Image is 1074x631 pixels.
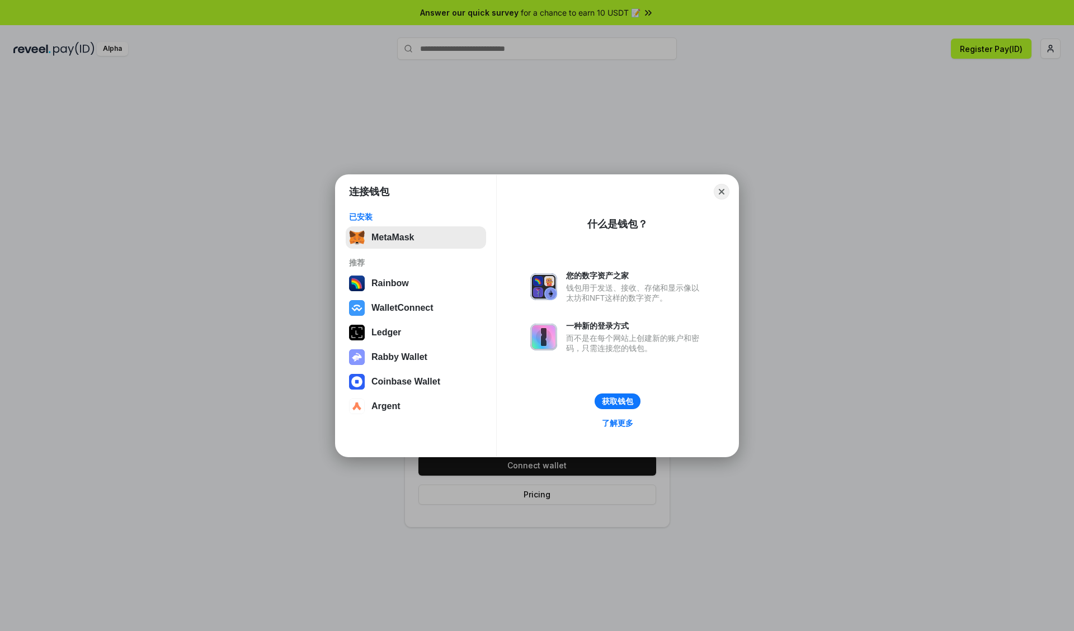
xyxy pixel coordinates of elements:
[602,396,633,406] div: 获取钱包
[714,184,729,200] button: Close
[371,303,434,313] div: WalletConnect
[371,328,401,338] div: Ledger
[346,395,486,417] button: Argent
[602,418,633,428] div: 了解更多
[349,349,365,365] img: svg+xml,%3Csvg%20xmlns%3D%22http%3A%2F%2Fwww.w3.org%2F2000%2Fsvg%22%20fill%3D%22none%22%20viewBox...
[349,276,365,291] img: svg+xml,%3Csvg%20width%3D%22120%22%20height%3D%22120%22%20viewBox%3D%220%200%20120%20120%22%20fil...
[566,321,705,331] div: 一种新的登录方式
[566,271,705,281] div: 您的数字资产之家
[346,226,486,249] button: MetaMask
[587,217,648,231] div: 什么是钱包？
[530,324,557,350] img: svg+xml,%3Csvg%20xmlns%3D%22http%3A%2F%2Fwww.w3.org%2F2000%2Fsvg%22%20fill%3D%22none%22%20viewBox...
[346,272,486,295] button: Rainbow
[595,393,640,409] button: 获取钱包
[349,212,483,222] div: 已安装
[346,297,486,319] button: WalletConnect
[349,185,389,198] h1: 连接钱包
[371,377,440,387] div: Coinbase Wallet
[371,278,409,288] div: Rainbow
[566,333,705,353] div: 而不是在每个网站上创建新的账户和密码，只需连接您的钱包。
[595,416,640,430] a: 了解更多
[346,321,486,344] button: Ledger
[566,283,705,303] div: 钱包用于发送、接收、存储和显示像以太坊和NFT这样的数字资产。
[349,300,365,316] img: svg+xml,%3Csvg%20width%3D%2228%22%20height%3D%2228%22%20viewBox%3D%220%200%2028%2028%22%20fill%3D...
[371,352,427,362] div: Rabby Wallet
[530,273,557,300] img: svg+xml,%3Csvg%20xmlns%3D%22http%3A%2F%2Fwww.w3.org%2F2000%2Fsvg%22%20fill%3D%22none%22%20viewBox...
[349,258,483,268] div: 推荐
[346,371,486,393] button: Coinbase Wallet
[349,325,365,340] img: svg+xml,%3Csvg%20xmlns%3D%22http%3A%2F%2Fwww.w3.org%2F2000%2Fsvg%22%20width%3D%2228%22%20height%3...
[371,401,401,411] div: Argent
[349,398,365,414] img: svg+xml,%3Csvg%20width%3D%2228%22%20height%3D%2228%22%20viewBox%3D%220%200%2028%2028%22%20fill%3D...
[371,233,414,243] div: MetaMask
[349,374,365,390] img: svg+xml,%3Csvg%20width%3D%2228%22%20height%3D%2228%22%20viewBox%3D%220%200%2028%2028%22%20fill%3D...
[349,230,365,245] img: svg+xml,%3Csvg%20fill%3D%22none%22%20height%3D%2233%22%20viewBox%3D%220%200%2035%2033%22%20width%...
[346,346,486,368] button: Rabby Wallet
